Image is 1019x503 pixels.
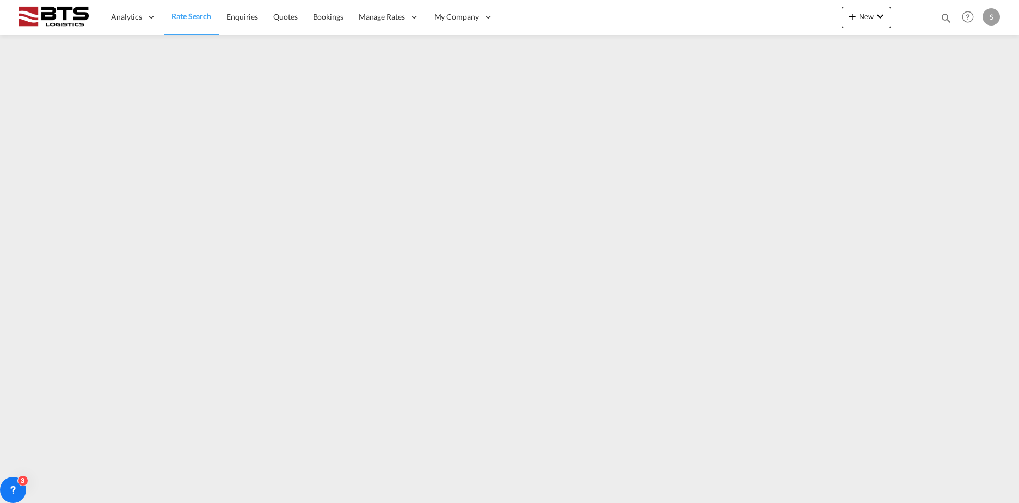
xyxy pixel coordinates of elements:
[16,5,90,29] img: cdcc71d0be7811ed9adfbf939d2aa0e8.png
[846,10,859,23] md-icon: icon-plus 400-fg
[846,12,887,21] span: New
[842,7,891,28] button: icon-plus 400-fgNewicon-chevron-down
[313,12,343,21] span: Bookings
[226,12,258,21] span: Enquiries
[940,12,952,24] md-icon: icon-magnify
[983,8,1000,26] div: S
[171,11,211,21] span: Rate Search
[111,11,142,22] span: Analytics
[959,8,977,26] span: Help
[273,12,297,21] span: Quotes
[940,12,952,28] div: icon-magnify
[359,11,405,22] span: Manage Rates
[434,11,479,22] span: My Company
[874,10,887,23] md-icon: icon-chevron-down
[959,8,983,27] div: Help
